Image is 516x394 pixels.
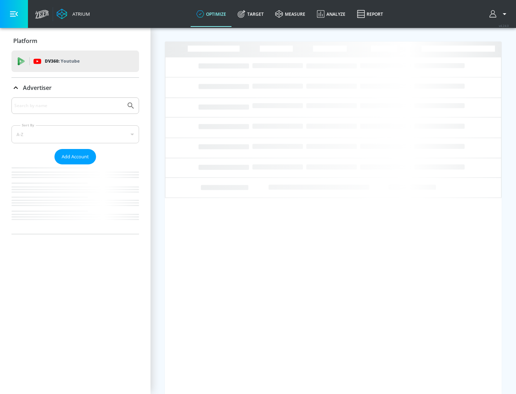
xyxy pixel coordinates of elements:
a: Analyze [311,1,351,27]
a: Report [351,1,389,27]
div: Advertiser [11,97,139,234]
p: Advertiser [23,84,52,92]
div: A-Z [11,125,139,143]
p: Youtube [61,57,80,65]
p: DV360: [45,57,80,65]
div: DV360: Youtube [11,51,139,72]
div: Atrium [70,11,90,17]
span: Add Account [62,153,89,161]
a: optimize [191,1,232,27]
a: Atrium [57,9,90,19]
p: Platform [13,37,37,45]
button: Add Account [54,149,96,164]
a: measure [269,1,311,27]
span: v 4.24.0 [499,24,509,28]
label: Sort By [20,123,36,128]
nav: list of Advertiser [11,164,139,234]
div: Platform [11,31,139,51]
div: Advertiser [11,78,139,98]
a: Target [232,1,269,27]
input: Search by name [14,101,123,110]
